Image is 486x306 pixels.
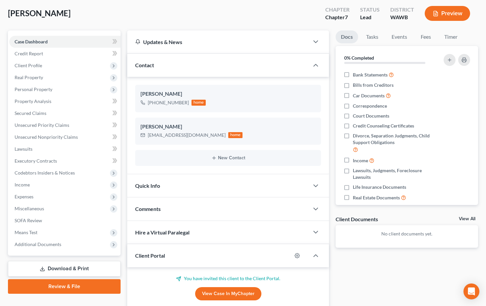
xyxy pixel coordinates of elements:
[415,30,436,43] a: Fees
[135,275,321,282] p: You have invited this client to the Client Portal.
[8,8,71,18] span: [PERSON_NAME]
[9,107,121,119] a: Secured Claims
[439,30,463,43] a: Timer
[353,205,437,218] span: Retirement, 401K, IRA, Pension, Annuities
[353,82,394,88] span: Bills from Creditors
[353,157,368,164] span: Income
[459,217,475,221] a: View All
[15,229,37,235] span: Means Test
[135,38,301,45] div: Updates & News
[9,215,121,227] a: SOFA Review
[148,132,226,138] div: [EMAIL_ADDRESS][DOMAIN_NAME]
[15,86,52,92] span: Personal Property
[15,194,33,199] span: Expenses
[15,63,42,68] span: Client Profile
[9,155,121,167] a: Executory Contracts
[15,218,42,223] span: SOFA Review
[228,132,243,138] div: home
[15,146,32,152] span: Lawsuits
[15,182,30,187] span: Income
[15,39,48,44] span: Case Dashboard
[9,48,121,60] a: Credit Report
[336,30,358,43] a: Docs
[386,30,412,43] a: Events
[8,279,121,294] a: Review & File
[140,90,316,98] div: [PERSON_NAME]
[15,75,43,80] span: Real Property
[360,14,380,21] div: Lead
[344,55,374,61] strong: 0% Completed
[341,230,473,237] p: No client documents yet.
[345,14,348,20] span: 7
[191,100,206,106] div: home
[15,206,44,211] span: Miscellaneous
[15,158,57,164] span: Executory Contracts
[425,6,470,21] button: Preview
[353,167,437,180] span: Lawsuits, Judgments, Foreclosure Lawsuits
[135,206,161,212] span: Comments
[140,123,316,131] div: [PERSON_NAME]
[135,229,189,235] span: Hire a Virtual Paralegal
[140,155,316,161] button: New Contact
[135,62,154,68] span: Contact
[15,170,75,176] span: Codebtors Insiders & Notices
[148,99,189,106] div: [PHONE_NUMBER]
[353,72,388,78] span: Bank Statements
[15,122,69,128] span: Unsecured Priority Claims
[353,92,385,99] span: Car Documents
[15,98,51,104] span: Property Analysis
[390,14,414,21] div: WAWB
[353,123,414,129] span: Credit Counseling Certificates
[336,216,378,223] div: Client Documents
[390,6,414,14] div: District
[325,14,350,21] div: Chapter
[9,119,121,131] a: Unsecured Priority Claims
[15,110,46,116] span: Secured Claims
[325,6,350,14] div: Chapter
[9,143,121,155] a: Lawsuits
[353,103,387,109] span: Correspondence
[135,252,165,259] span: Client Portal
[353,184,406,190] span: Life Insurance Documents
[463,283,479,299] div: Open Intercom Messenger
[353,132,437,146] span: Divorce, Separation Judgments, Child Support Obligations
[353,194,400,201] span: Real Estate Documents
[9,131,121,143] a: Unsecured Nonpriority Claims
[15,134,78,140] span: Unsecured Nonpriority Claims
[9,95,121,107] a: Property Analysis
[15,51,43,56] span: Credit Report
[135,182,160,189] span: Quick Info
[360,6,380,14] div: Status
[9,36,121,48] a: Case Dashboard
[195,287,261,300] a: View Case in MyChapter
[361,30,384,43] a: Tasks
[15,241,61,247] span: Additional Documents
[8,261,121,277] a: Download & Print
[353,113,389,119] span: Court Documents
